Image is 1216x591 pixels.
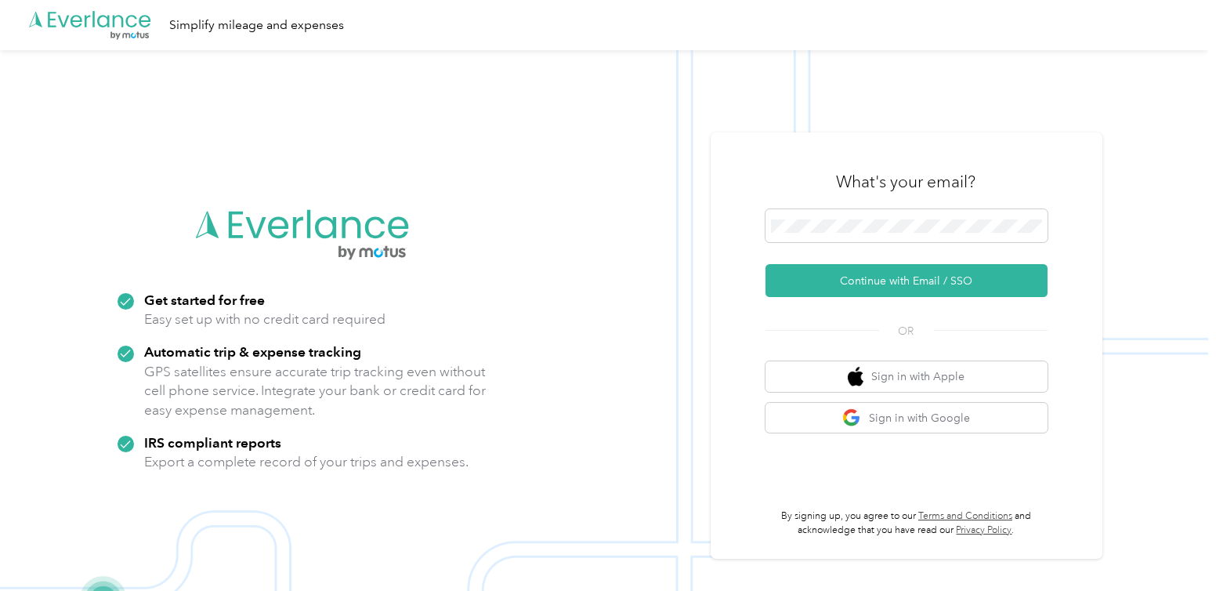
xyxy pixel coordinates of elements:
button: Continue with Email / SSO [765,264,1048,297]
a: Terms and Conditions [918,510,1012,522]
p: GPS satellites ensure accurate trip tracking even without cell phone service. Integrate your bank... [145,362,487,420]
button: google logoSign in with Google [765,403,1048,433]
strong: IRS compliant reports [145,434,282,451]
span: OR [879,323,934,339]
p: Easy set up with no credit card required [145,310,386,329]
img: google logo [842,408,862,428]
h3: What's your email? [837,171,976,193]
div: Simplify mileage and expenses [169,16,344,35]
p: Export a complete record of your trips and expenses. [145,452,469,472]
img: apple logo [848,367,863,386]
strong: Get started for free [145,292,266,308]
a: Privacy Policy [957,524,1012,536]
p: By signing up, you agree to our and acknowledge that you have read our . [765,509,1048,537]
strong: Automatic trip & expense tracking [145,343,362,360]
button: apple logoSign in with Apple [765,361,1048,392]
